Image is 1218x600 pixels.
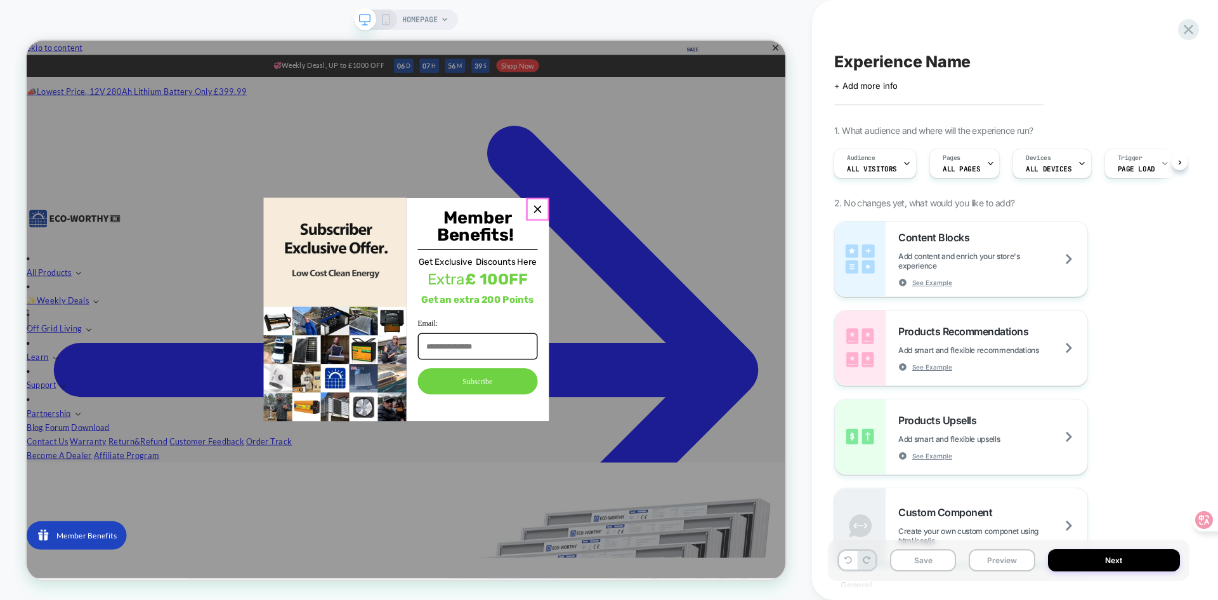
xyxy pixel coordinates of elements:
strong: 0 [614,306,628,330]
span: See Example [912,278,952,287]
svg: close icon [676,220,686,230]
label: Email: [521,363,681,390]
span: Create your own custom componet using html/css/js [898,526,1087,545]
span: Products Recommendations [898,325,1035,338]
span: ALL PAGES [943,164,980,173]
span: Products Upsells [898,414,983,427]
p: Get Exclusive Discounts Here [521,287,681,304]
button: Close [666,210,697,240]
span: Page Load [1118,164,1155,173]
button: Save [890,549,956,571]
span: + Add more info [834,81,898,91]
span: HOMEPAGE [402,10,438,30]
span: ALL DEVICES [1026,164,1071,173]
span: Custom Component [898,506,999,519]
span: See Example [912,363,952,371]
strong: Member Benefits [547,222,647,272]
span: 2. No changes yet, what would you like to add? [834,197,1014,208]
strong: £ [584,306,599,330]
span: See Example [912,451,952,460]
button: Subscribe [521,437,681,472]
span: Audience [847,154,875,163]
span: Add smart and flexible upsells [898,434,1031,444]
strong: 1 [604,306,614,330]
button: Next [1048,549,1181,571]
strong: Get an extra 200 Points [527,338,676,353]
span: Experience Name [834,52,971,71]
span: Pages [943,154,960,163]
span: All Visitors [847,164,897,173]
span: Trigger [1118,154,1143,163]
span: 1. What audience and where will the experience run? [834,125,1033,136]
span: Add smart and flexible recommendations [898,345,1071,355]
span: Add content and enrich your store's experience [898,251,1087,270]
span: Devices [1026,154,1051,163]
button: Preview [969,549,1035,571]
span: Content Blocks [898,231,976,244]
p: Extra [521,308,681,328]
strong: ! [643,245,650,272]
strong: OFF [628,306,668,330]
input: Email: [521,390,681,425]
